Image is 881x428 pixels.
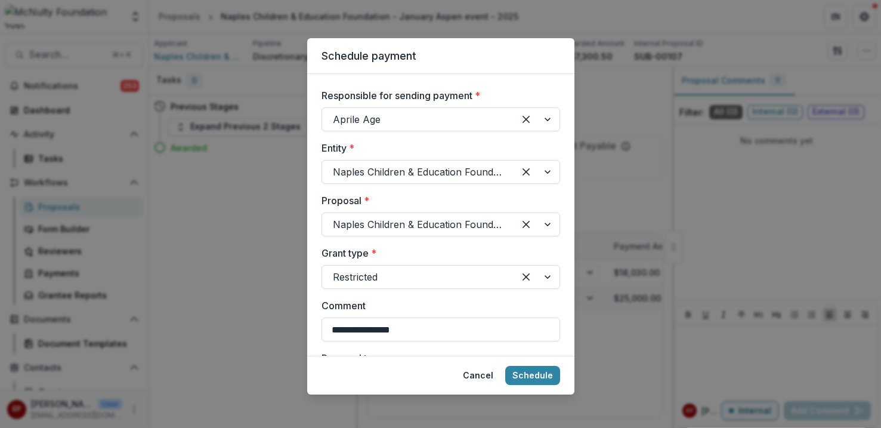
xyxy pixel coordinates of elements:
label: Responsible for sending payment [322,88,553,103]
div: Clear selected options [517,215,536,234]
label: Entity [322,141,553,155]
label: Grant type [322,246,553,260]
header: Schedule payment [307,38,574,74]
button: Schedule [505,366,560,385]
label: Comment [322,298,553,313]
div: Clear selected options [517,162,536,181]
label: Proposal [322,193,553,208]
div: Clear selected options [517,267,536,287]
div: Clear selected options [517,110,536,129]
label: Proposal tags [322,351,553,365]
button: Cancel [456,366,500,385]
